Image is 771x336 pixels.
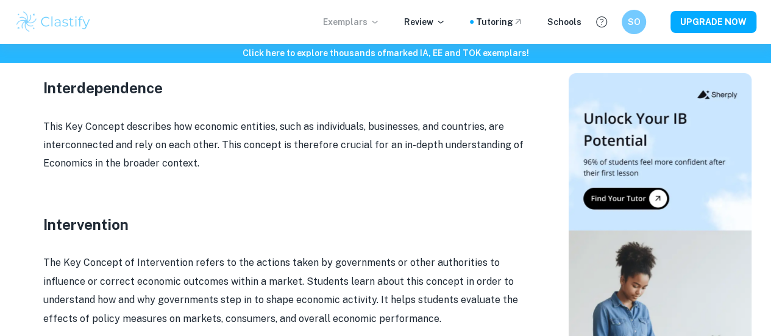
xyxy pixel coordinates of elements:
[476,15,523,29] a: Tutoring
[323,15,380,29] p: Exemplars
[15,10,92,34] img: Clastify logo
[43,77,531,99] h3: Interdependence
[627,15,641,29] h6: SO
[670,11,756,33] button: UPGRADE NOW
[43,118,531,173] p: This Key Concept describes how economic entities, such as individuals, businesses, and countries,...
[404,15,446,29] p: Review
[547,15,581,29] a: Schools
[43,213,531,235] h3: Intervention
[622,10,646,34] button: SO
[43,254,531,328] p: The Key Concept of Intervention refers to the actions taken by governments or other authorities t...
[591,12,612,32] button: Help and Feedback
[2,46,769,60] h6: Click here to explore thousands of marked IA, EE and TOK exemplars !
